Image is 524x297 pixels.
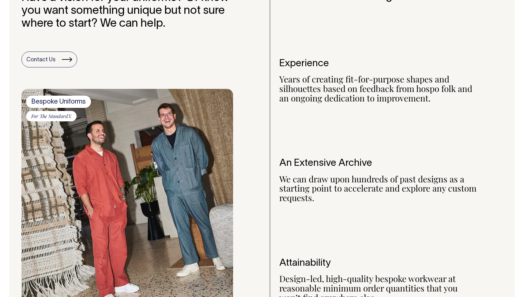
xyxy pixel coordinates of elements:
[26,111,77,121] span: For The StandardX
[279,74,480,103] p: Years of creating fit-for-purpose shapes and silhouettes based on feedback from hospo folk and an...
[279,174,480,203] p: We can draw upon hundreds of past designs as a starting point to accelerate and explore any custo...
[21,51,77,67] a: Contact Us
[26,96,91,108] span: Bespoke Uniforms
[279,258,480,268] h5: Attainability
[279,158,480,169] h5: An Extensive Archive
[279,58,480,69] h5: Experience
